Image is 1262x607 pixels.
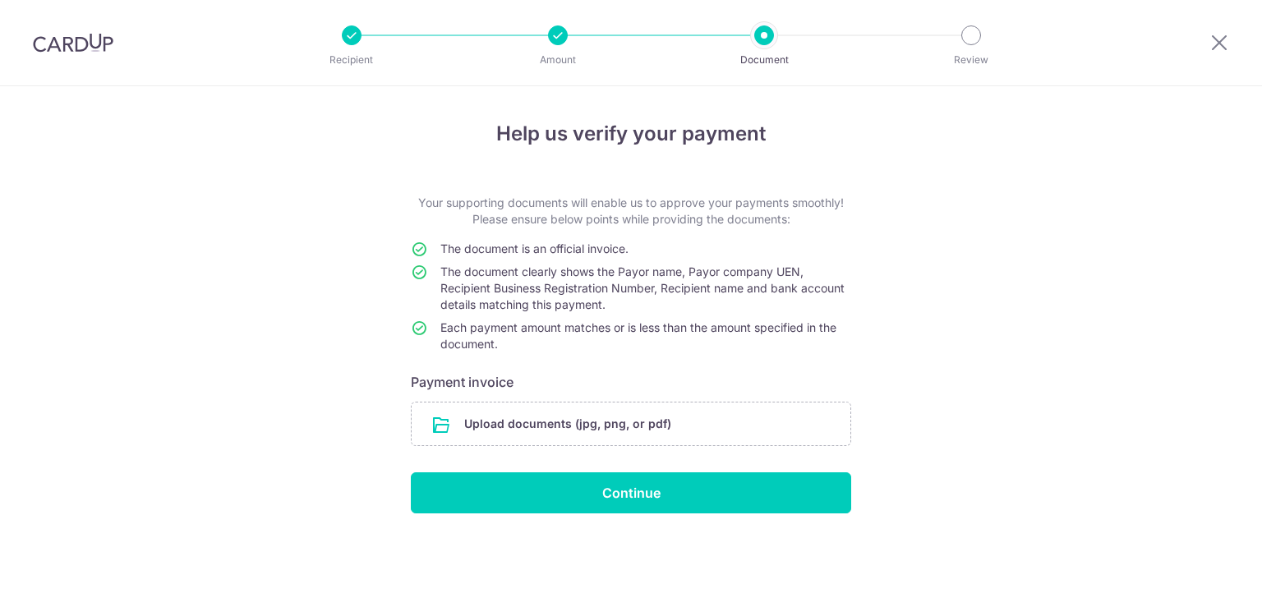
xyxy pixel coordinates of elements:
[291,52,412,68] p: Recipient
[411,119,851,149] h4: Help us verify your payment
[411,402,851,446] div: Upload documents (jpg, png, or pdf)
[411,195,851,228] p: Your supporting documents will enable us to approve your payments smoothly! Please ensure below p...
[910,52,1032,68] p: Review
[1157,558,1246,599] iframe: Opens a widget where you can find more information
[497,52,619,68] p: Amount
[33,33,113,53] img: CardUp
[440,264,845,311] span: The document clearly shows the Payor name, Payor company UEN, Recipient Business Registration Num...
[440,320,836,351] span: Each payment amount matches or is less than the amount specified in the document.
[703,52,825,68] p: Document
[411,372,851,392] h6: Payment invoice
[411,472,851,513] input: Continue
[440,241,629,255] span: The document is an official invoice.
